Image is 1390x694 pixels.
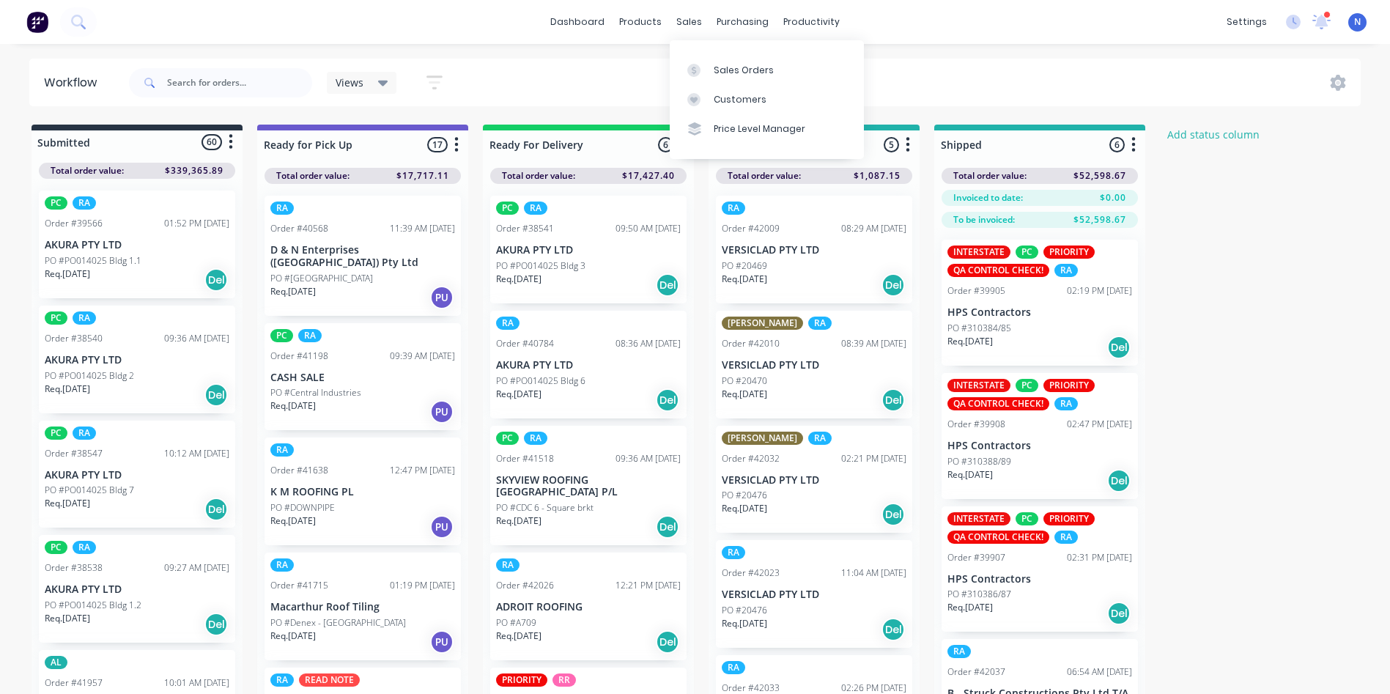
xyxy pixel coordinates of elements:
[73,541,96,554] div: RA
[1016,379,1038,392] div: PC
[496,558,520,572] div: RA
[776,11,847,33] div: productivity
[947,264,1049,277] div: QA CONTROL CHECK!
[808,317,832,330] div: RA
[39,421,235,528] div: PCRAOrder #3854710:12 AM [DATE]AKURA PTY LTDPO #PO014025 Bldg 7Req.[DATE]Del
[45,427,67,440] div: PC
[496,244,681,256] p: AKURA PTY LTD
[881,618,905,641] div: Del
[947,306,1132,319] p: HPS Contractors
[722,489,767,502] p: PO #20476
[716,311,912,418] div: [PERSON_NAME]RAOrder #4201008:39 AM [DATE]VERSICLAD PTY LTDPO #20470Req.[DATE]Del
[942,506,1138,632] div: INTERSTATEPCPRIORITYQA CONTROL CHECK!RAOrder #3990702:31 PM [DATE]HPS ContractorsPO #310386/87Req...
[716,426,912,534] div: [PERSON_NAME]RAOrder #4203202:21 PM [DATE]VERSICLAD PTY LTDPO #20476Req.[DATE]Del
[270,579,328,592] div: Order #41715
[881,388,905,412] div: Del
[204,268,228,292] div: Del
[270,350,328,363] div: Order #41198
[45,383,90,396] p: Req. [DATE]
[490,196,687,303] div: PCRAOrder #3854109:50 AM [DATE]AKURA PTY LTDPO #PO014025 Bldg 3Req.[DATE]Del
[270,222,328,235] div: Order #40568
[714,93,766,106] div: Customers
[722,374,767,388] p: PO #20470
[947,455,1011,468] p: PO #310388/89
[1107,469,1131,492] div: Del
[841,452,906,465] div: 02:21 PM [DATE]
[615,579,681,592] div: 12:21 PM [DATE]
[45,561,103,575] div: Order #38538
[716,540,912,648] div: RAOrder #4202311:04 AM [DATE]VERSICLAD PTY LTDPO #20476Req.[DATE]Del
[270,372,455,384] p: CASH SALE
[1160,125,1268,144] button: Add status column
[722,244,906,256] p: VERSICLAD PTY LTD
[496,222,554,235] div: Order #38541
[270,443,294,457] div: RA
[270,601,455,613] p: Macarthur Roof Tiling
[396,169,449,182] span: $17,717.11
[165,164,223,177] span: $339,365.89
[947,468,993,481] p: Req. [DATE]
[39,306,235,413] div: PCRAOrder #3854009:36 AM [DATE]AKURA PTY LTDPO #PO014025 Bldg 2Req.[DATE]Del
[496,374,585,388] p: PO #PO014025 Bldg 6
[45,254,141,267] p: PO #PO014025 Bldg 1.1
[552,673,576,687] div: RR
[622,169,675,182] span: $17,427.40
[45,239,229,251] p: AKURA PTY LTD
[496,317,520,330] div: RA
[841,337,906,350] div: 08:39 AM [DATE]
[947,440,1132,452] p: HPS Contractors
[728,169,801,182] span: Total order value:
[722,546,745,559] div: RA
[270,285,316,298] p: Req. [DATE]
[496,452,554,465] div: Order #41518
[722,259,767,273] p: PO #20469
[265,553,461,660] div: RAOrder #4171501:19 PM [DATE]Macarthur Roof TilingPO #Denex - [GEOGRAPHIC_DATA]Req.[DATE]PU
[270,272,373,285] p: PO #[GEOGRAPHIC_DATA]
[45,497,90,510] p: Req. [DATE]
[1107,602,1131,625] div: Del
[270,616,406,630] p: PO #Denex - [GEOGRAPHIC_DATA]
[1043,379,1095,392] div: PRIORITY
[164,447,229,460] div: 10:12 AM [DATE]
[947,418,1005,431] div: Order #39908
[615,337,681,350] div: 08:36 AM [DATE]
[265,438,461,545] div: RAOrder #4163812:47 PM [DATE]K M ROOFING PLPO #DOWNPIPEReq.[DATE]PU
[496,579,554,592] div: Order #42026
[204,383,228,407] div: Del
[942,373,1138,499] div: INTERSTATEPCPRIORITYQA CONTROL CHECK!RAOrder #3990802:47 PM [DATE]HPS ContractorsPO #310388/89Req...
[496,432,519,445] div: PC
[1100,191,1126,204] span: $0.00
[722,359,906,372] p: VERSICLAD PTY LTD
[881,503,905,526] div: Del
[39,535,235,643] div: PCRAOrder #3853809:27 AM [DATE]AKURA PTY LTDPO #PO014025 Bldg 1.2Req.[DATE]Del
[714,122,805,136] div: Price Level Manager
[722,388,767,401] p: Req. [DATE]
[490,426,687,546] div: PCRAOrder #4151809:36 AM [DATE]SKYVIEW ROOFING [GEOGRAPHIC_DATA] P/LPO #CDC 6 - Square brktReq.[D...
[722,604,767,617] p: PO #20476
[164,217,229,230] div: 01:52 PM [DATE]
[722,474,906,487] p: VERSICLAD PTY LTD
[543,11,612,33] a: dashboard
[722,502,767,515] p: Req. [DATE]
[953,169,1027,182] span: Total order value:
[716,196,912,303] div: RAOrder #4200908:29 AM [DATE]VERSICLAD PTY LTDPO #20469Req.[DATE]Del
[670,55,864,84] a: Sales Orders
[45,369,134,383] p: PO #PO014025 Bldg 2
[722,588,906,601] p: VERSICLAD PTY LTD
[953,213,1015,226] span: To be invoiced:
[881,273,905,297] div: Del
[496,359,681,372] p: AKURA PTY LTD
[39,191,235,298] div: PCRAOrder #3956601:52 PM [DATE]AKURA PTY LTDPO #PO014025 Bldg 1.1Req.[DATE]Del
[45,196,67,210] div: PC
[270,464,328,477] div: Order #41638
[45,484,134,497] p: PO #PO014025 Bldg 7
[299,673,360,687] div: READ NOTE
[947,284,1005,298] div: Order #39905
[270,630,316,643] p: Req. [DATE]
[390,464,455,477] div: 12:47 PM [DATE]
[947,531,1049,544] div: QA CONTROL CHECK!
[841,566,906,580] div: 11:04 AM [DATE]
[496,601,681,613] p: ADROIT ROOFING
[430,286,454,309] div: PU
[947,512,1010,525] div: INTERSTATE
